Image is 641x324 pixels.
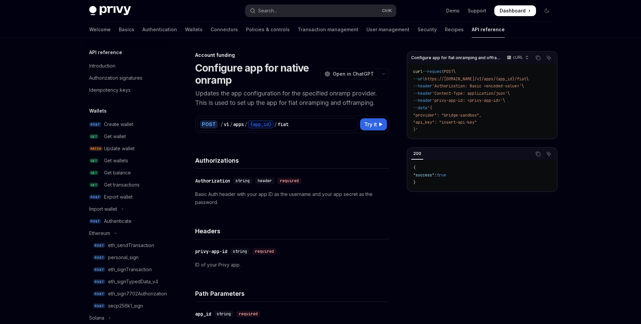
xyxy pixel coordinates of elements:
h4: Authorizations [195,156,389,165]
a: Authorization signatures [84,72,170,84]
span: --url [413,76,425,82]
span: string [233,249,247,254]
div: Idempotency keys [89,86,131,94]
span: POST [93,303,105,309]
a: GETGet wallet [84,130,170,143]
div: / [245,121,247,128]
span: POST [93,243,105,248]
div: Get transactions [104,181,140,189]
div: secp256k1_sign [108,302,143,310]
img: dark logo [89,6,131,15]
div: Search... [258,7,277,15]
div: 200 [411,150,423,158]
div: privy-app-id [195,248,227,255]
div: eth_signTypedData_v4 [108,278,158,286]
span: \ [507,91,510,96]
span: curl [413,69,423,74]
a: Authentication [142,22,177,38]
span: "api_key": "insert-api-key" [413,120,477,125]
div: Import wallet [89,205,117,213]
div: eth_signTransaction [108,266,152,274]
span: '{ [427,105,432,111]
span: GET [89,158,99,163]
a: Wallets [185,22,203,38]
a: Support [468,7,486,14]
p: ID of your Privy app. [195,261,389,269]
a: Transaction management [298,22,358,38]
span: POST [93,255,105,260]
span: 'privy-app-id: <privy-app-id>' [432,98,503,103]
span: POST [89,195,101,200]
h5: Wallets [89,107,107,115]
a: User management [366,22,409,38]
span: POST [444,69,453,74]
span: POST [93,279,105,284]
span: \ [522,83,524,89]
a: Idempotency keys [84,84,170,96]
a: API reference [472,22,505,38]
a: POSTeth_sendTransaction [84,239,170,251]
button: Ask AI [544,53,553,62]
span: } [413,180,416,185]
div: personal_sign [108,253,139,261]
a: Recipes [445,22,464,38]
div: Get balance [104,169,131,177]
h4: Headers [195,227,389,236]
div: Export wallet [104,193,133,201]
div: POST [200,120,218,128]
div: required [252,248,277,255]
span: Try it [364,120,377,128]
p: cURL [513,55,523,60]
span: "success" [413,172,434,178]
span: Configure app for fiat onramping and offramping. [411,55,500,60]
div: Get wallet [104,132,126,140]
span: true [437,172,446,178]
div: Get wallets [104,157,128,165]
a: GETGet balance [84,167,170,179]
span: --request [423,69,444,74]
span: : [434,172,437,178]
a: POSTeth_signTransaction [84,264,170,276]
span: { [413,165,416,170]
button: Toggle Ethereum section [84,227,170,239]
span: \ [503,98,505,103]
h4: Path Parameters [195,289,389,298]
div: eth_sendTransaction [108,241,154,249]
a: GETGet wallets [84,155,170,167]
div: apps [233,121,244,128]
a: POSTCreate wallet [84,118,170,130]
p: Basic Auth header with your app ID as the username and your app secret as the password. [195,190,389,206]
a: POSTsecp256k1_sign [84,300,170,312]
button: Toggle dark mode [541,5,552,16]
span: --header [413,98,432,103]
div: / [220,121,223,128]
button: Open in ChatGPT [320,68,378,80]
span: --header [413,91,432,96]
a: Welcome [89,22,111,38]
button: Copy the contents from the code block [534,53,542,62]
span: https://[DOMAIN_NAME]/v1/apps/{app_id}/fiat [425,76,526,82]
span: GET [89,183,99,188]
h1: Configure app for native onramp [195,62,318,86]
button: Open search [245,5,396,17]
span: POST [89,122,101,127]
p: Updates the app configuration for the specified onramp provider. This is used to set up the app f... [195,89,389,108]
button: cURL [503,52,532,64]
a: Basics [119,22,134,38]
span: Ctrl K [382,8,392,13]
a: Security [418,22,437,38]
div: Solana [89,314,104,322]
a: Demo [446,7,460,14]
span: POST [93,267,105,272]
div: Authorization signatures [89,74,142,82]
span: string [236,178,250,184]
button: Toggle Solana section [84,312,170,324]
div: Update wallet [104,145,135,153]
a: POSTeth_sign7702Authorization [84,288,170,300]
div: v1 [224,121,229,128]
span: PATCH [89,146,103,151]
div: / [274,121,277,128]
span: \ [526,76,529,82]
a: PATCHUpdate wallet [84,143,170,155]
a: Connectors [211,22,238,38]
